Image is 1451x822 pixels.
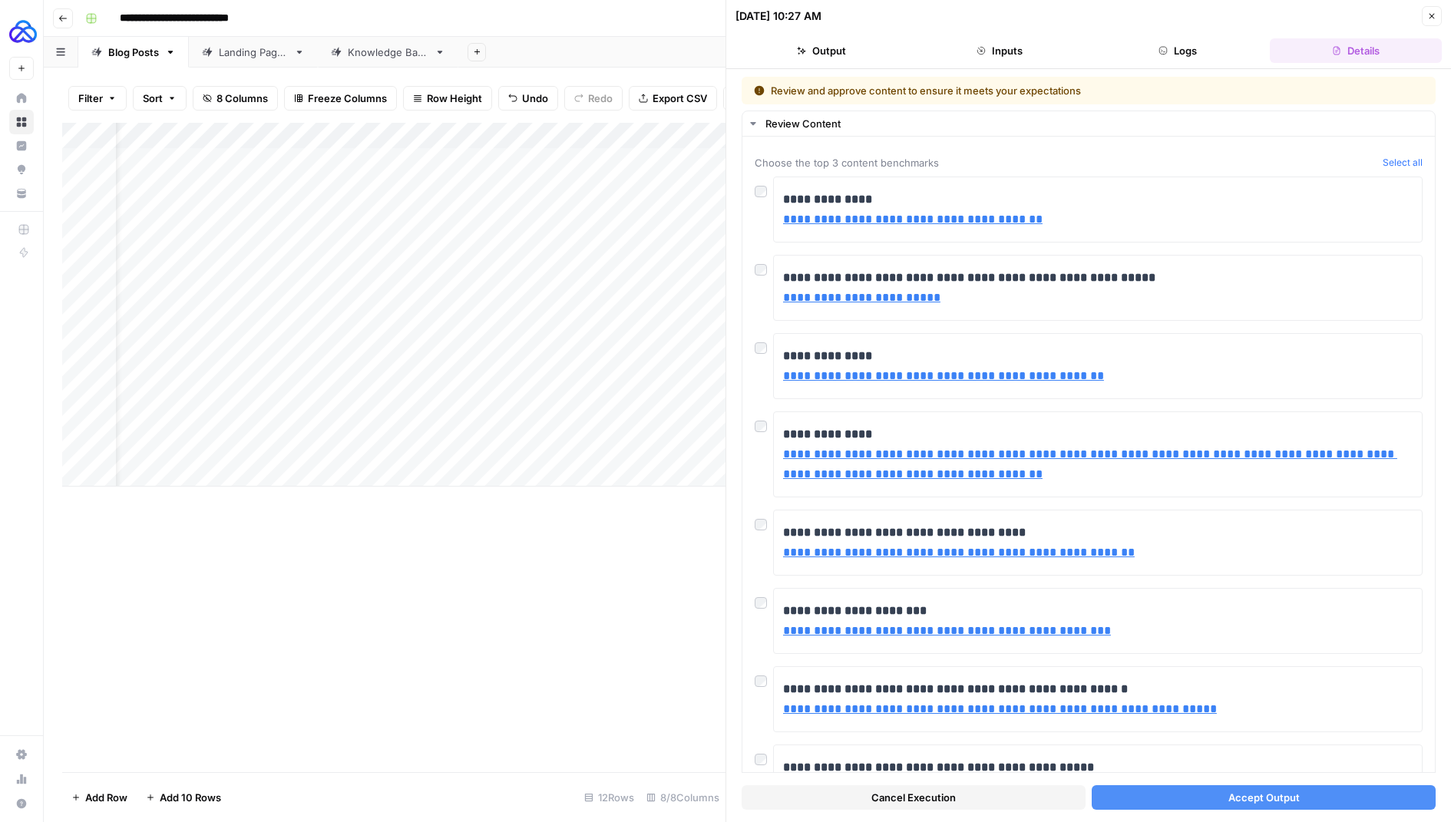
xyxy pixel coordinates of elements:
button: Help + Support [9,791,34,816]
a: Your Data [9,181,34,206]
span: Export CSV [653,91,707,106]
div: [DATE] 10:27 AM [735,8,821,24]
button: Sort [133,86,187,111]
a: Blog Posts [78,37,189,68]
button: Details [1270,38,1442,63]
a: Settings [9,742,34,767]
button: Add Row [62,785,137,810]
span: Sort [143,91,163,106]
button: Select all [1383,155,1423,170]
div: Review and approve content to ensure it meets your expectations [754,83,1252,98]
a: Home [9,86,34,111]
div: Review Content [765,116,1426,131]
div: Blog Posts [108,45,159,60]
span: Add 10 Rows [160,790,221,805]
div: Knowledge Base [348,45,428,60]
span: Cancel Execution [871,790,956,805]
button: Cancel Execution [742,785,1086,810]
a: Opportunities [9,157,34,182]
a: Insights [9,134,34,158]
div: 12 Rows [578,785,640,810]
a: Browse [9,110,34,134]
button: Logs [1092,38,1264,63]
button: 8 Columns [193,86,278,111]
a: Usage [9,767,34,791]
span: Freeze Columns [308,91,387,106]
button: Freeze Columns [284,86,397,111]
span: Accept Output [1228,790,1300,805]
button: Row Height [403,86,492,111]
button: Accept Output [1092,785,1436,810]
span: Row Height [427,91,482,106]
span: Choose the top 3 content benchmarks [755,155,1377,170]
span: Redo [588,91,613,106]
button: Inputs [914,38,1086,63]
div: Landing Pages [219,45,288,60]
button: Filter [68,86,127,111]
button: Workspace: AUQ [9,12,34,51]
button: Undo [498,86,558,111]
button: Redo [564,86,623,111]
a: Knowledge Base [318,37,458,68]
button: Review Content [742,111,1435,136]
button: Output [735,38,907,63]
a: Landing Pages [189,37,318,68]
button: Add 10 Rows [137,785,230,810]
img: AUQ Logo [9,18,37,45]
span: Filter [78,91,103,106]
div: 8/8 Columns [640,785,725,810]
span: 8 Columns [216,91,268,106]
span: Undo [522,91,548,106]
span: Add Row [85,790,127,805]
button: Export CSV [629,86,717,111]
